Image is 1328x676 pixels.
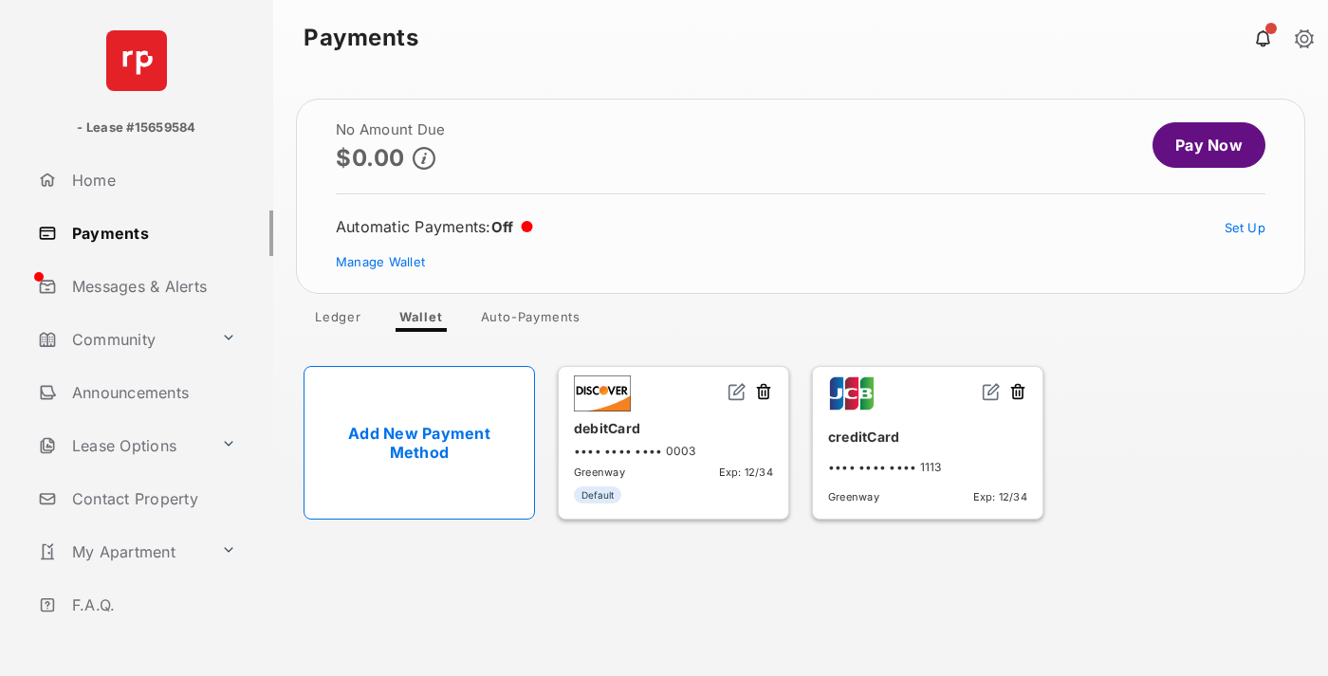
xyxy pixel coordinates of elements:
span: Greenway [828,490,879,503]
div: creditCard [828,421,1027,452]
a: Messages & Alerts [30,264,273,309]
a: My Apartment [30,529,213,575]
strong: Payments [304,27,418,49]
h2: No Amount Due [336,122,445,137]
span: Off [491,218,514,236]
img: svg+xml;base64,PHN2ZyB4bWxucz0iaHR0cDovL3d3dy53My5vcmcvMjAwMC9zdmciIHdpZHRoPSI2NCIgaGVpZ2h0PSI2NC... [106,30,167,91]
a: F.A.Q. [30,582,273,628]
a: Lease Options [30,423,213,468]
p: - Lease #15659584 [77,119,195,137]
a: Community [30,317,213,362]
p: $0.00 [336,145,405,171]
div: •••• •••• •••• 1113 [828,460,1027,474]
div: debitCard [574,412,773,444]
span: Greenway [574,466,625,479]
img: svg+xml;base64,PHN2ZyB2aWV3Qm94PSIwIDAgMjQgMjQiIHdpZHRoPSIxNiIgaGVpZ2h0PSIxNiIgZmlsbD0ibm9uZSIgeG... [728,382,747,401]
div: Automatic Payments : [336,217,533,236]
img: svg+xml;base64,PHN2ZyB2aWV3Qm94PSIwIDAgMjQgMjQiIHdpZHRoPSIxNiIgaGVpZ2h0PSIxNiIgZmlsbD0ibm9uZSIgeG... [982,382,1001,401]
a: Set Up [1225,220,1266,235]
a: Payments [30,210,273,256]
span: Exp: 12/34 [973,490,1027,503]
a: Home [30,157,273,203]
span: Exp: 12/34 [719,466,773,479]
a: Auto-Payments [466,309,596,332]
div: •••• •••• •••• 0003 [574,444,773,458]
a: Announcements [30,370,273,415]
a: Add New Payment Method [304,366,535,520]
a: Ledger [300,309,377,332]
a: Wallet [384,309,458,332]
a: Manage Wallet [336,254,425,269]
a: Contact Property [30,476,273,521]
